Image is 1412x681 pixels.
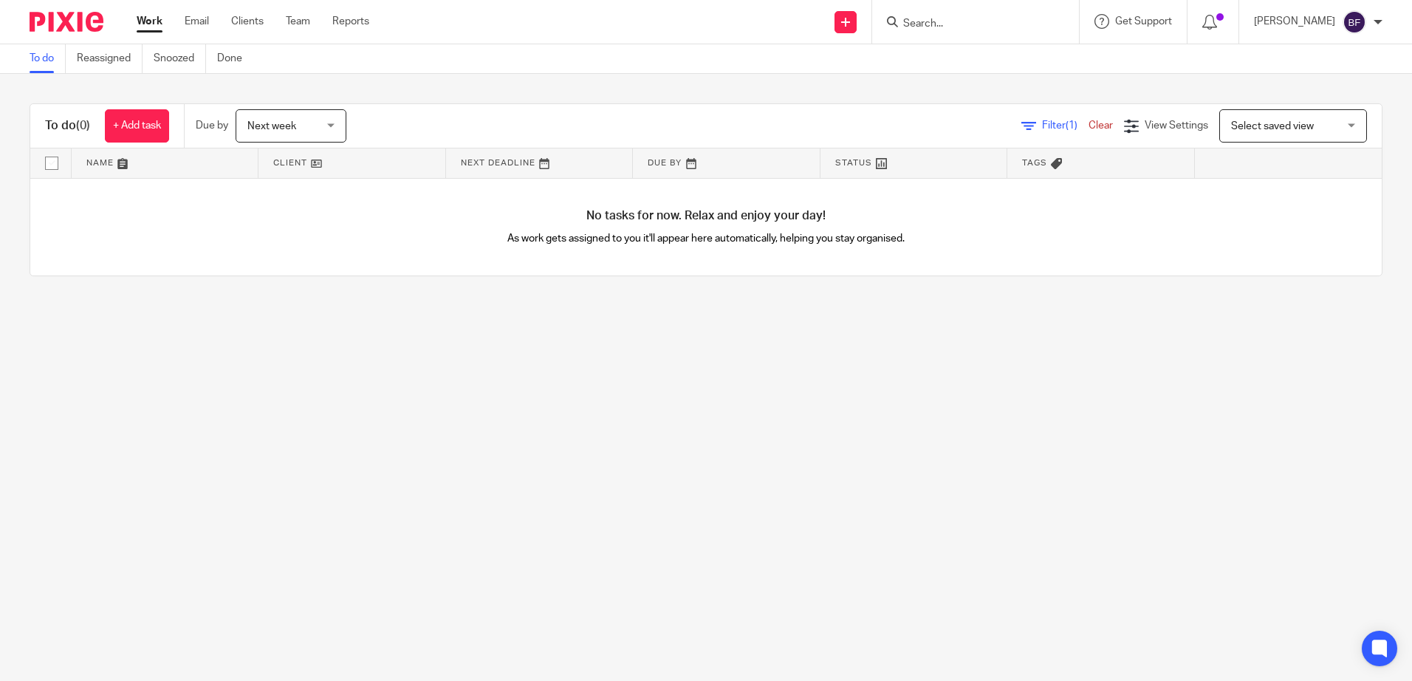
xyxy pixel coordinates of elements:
[196,118,228,133] p: Due by
[1231,121,1314,131] span: Select saved view
[45,118,90,134] h1: To do
[286,14,310,29] a: Team
[137,14,162,29] a: Work
[76,120,90,131] span: (0)
[1022,159,1047,167] span: Tags
[217,44,253,73] a: Done
[30,44,66,73] a: To do
[1145,120,1208,131] span: View Settings
[1115,16,1172,27] span: Get Support
[1254,14,1335,29] p: [PERSON_NAME]
[1066,120,1077,131] span: (1)
[231,14,264,29] a: Clients
[154,44,206,73] a: Snoozed
[332,14,369,29] a: Reports
[105,109,169,143] a: + Add task
[185,14,209,29] a: Email
[1343,10,1366,34] img: svg%3E
[30,12,103,32] img: Pixie
[902,18,1035,31] input: Search
[1042,120,1089,131] span: Filter
[1089,120,1113,131] a: Clear
[247,121,296,131] span: Next week
[30,208,1382,224] h4: No tasks for now. Relax and enjoy your day!
[369,231,1044,246] p: As work gets assigned to you it'll appear here automatically, helping you stay organised.
[77,44,143,73] a: Reassigned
